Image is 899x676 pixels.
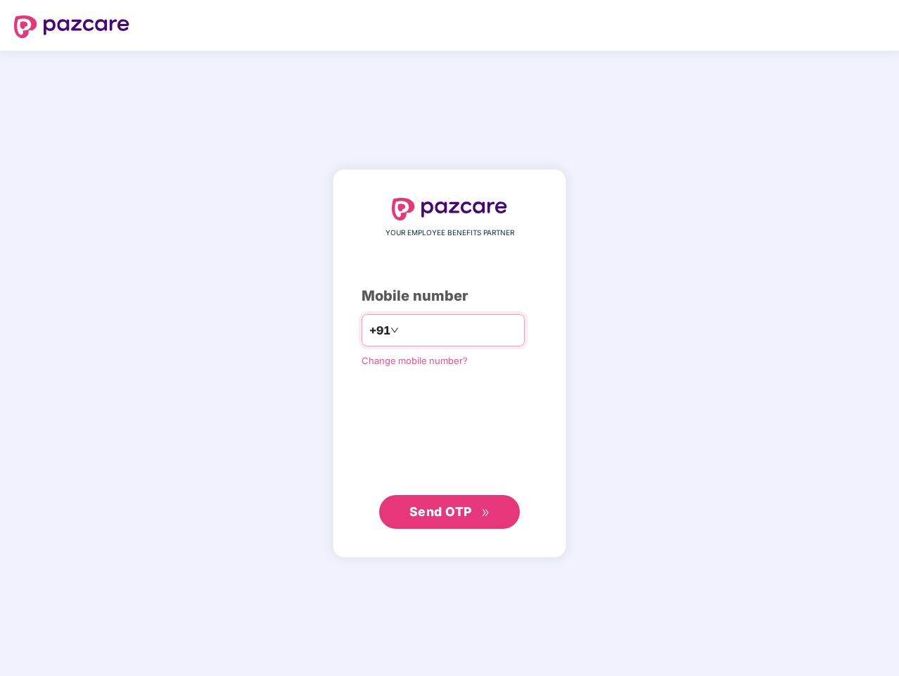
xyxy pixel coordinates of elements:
button: Send OTPdouble-right [379,495,520,529]
div: Mobile number [362,285,537,307]
span: Send OTP [409,504,472,519]
span: +91 [369,322,390,339]
a: Change mobile number? [362,355,468,366]
span: YOUR EMPLOYEE BENEFITS PARTNER [385,227,514,239]
img: logo [392,198,507,220]
span: down [390,326,399,334]
span: double-right [481,508,490,518]
img: logo [14,15,129,38]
